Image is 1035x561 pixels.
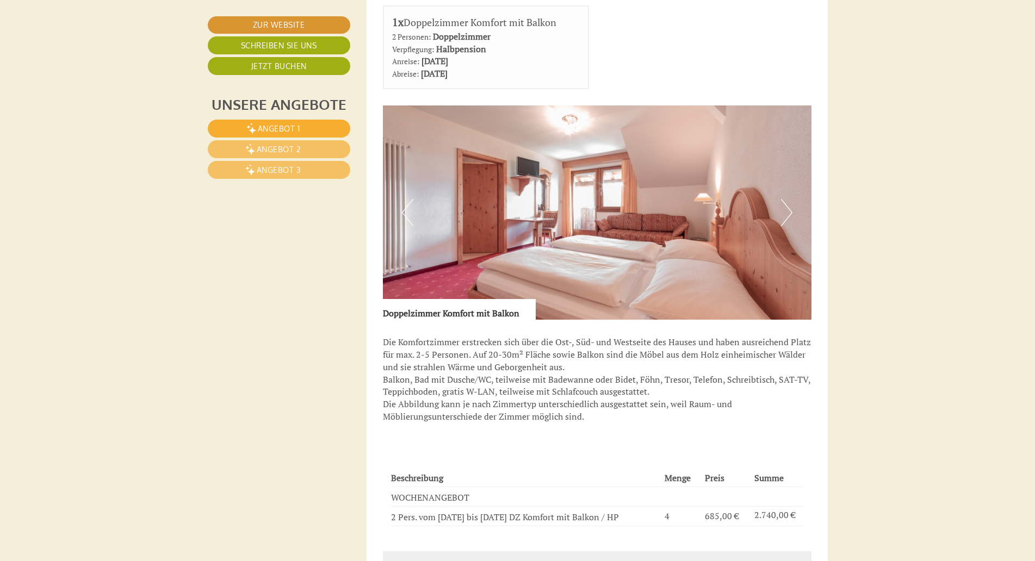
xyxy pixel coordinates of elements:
[258,124,300,133] span: Angebot 1
[383,299,536,320] div: Doppelzimmer Komfort mit Balkon
[402,199,413,226] button: Previous
[391,470,660,487] th: Beschreibung
[705,510,739,522] span: 685,00 €
[392,45,434,54] small: Verpflegung:
[392,69,419,79] small: Abreise:
[701,470,751,487] th: Preis
[391,506,660,526] td: 2 Pers. vom [DATE] bis [DATE] DZ Komfort mit Balkon / HP
[422,55,448,67] b: [DATE]
[9,30,184,63] div: Guten Tag, wie können wir Ihnen helfen?
[365,288,429,306] button: Senden
[660,506,701,526] td: 4
[17,32,178,41] div: Berghotel Zum Zirm
[391,487,660,506] td: WOCHENANGEBOT
[383,336,811,423] p: Die Komfortzimmer erstrecken sich über die Ost-, Süd- und Westseite des Hauses und haben ausreich...
[17,53,178,61] small: 06:51
[392,32,431,42] small: 2 Personen:
[383,105,811,320] img: image
[208,16,350,34] a: Zur Website
[257,145,301,154] span: Angebot 2
[433,30,491,42] b: Doppelzimmer
[750,506,803,526] td: 2.740,00 €
[208,57,350,75] a: Jetzt buchen
[257,165,301,174] span: Angebot 3
[421,67,448,79] b: [DATE]
[781,199,792,226] button: Next
[660,470,701,487] th: Menge
[750,470,803,487] th: Summe
[190,9,238,27] div: Freitag
[436,43,486,55] b: Halbpension
[392,57,419,66] small: Anreise:
[392,15,580,30] div: Doppelzimmer Komfort mit Balkon
[392,15,404,29] b: 1x
[208,36,350,54] a: Schreiben Sie uns
[208,94,350,114] div: Unsere Angebote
